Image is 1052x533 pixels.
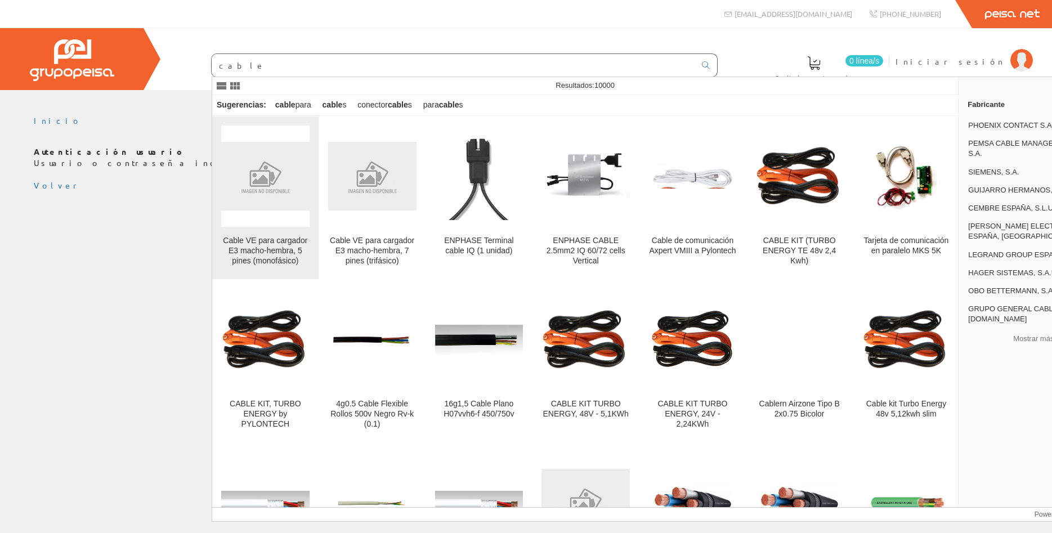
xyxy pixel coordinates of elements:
[435,325,523,355] img: 16g1,5 Cable Plano H07vvh6-f 450/750v
[776,72,852,83] span: Pedido actual
[755,236,844,266] div: CABLE KIT (TURBO ENERGY TE 48v 2,4 Kwh)
[541,132,630,221] img: ENPHASE CABLE 2.5mm2 IQ 60/72 cells Vertical
[541,236,630,266] div: ENPHASE CABLE 2.5mm2 IQ 60/72 cells Vertical
[275,100,296,109] strong: cable
[212,97,268,113] div: Sugerencias:
[328,496,417,510] img: 8x0,22 Cable Flexible Apantallado LiYCY 250v
[318,95,351,115] div: s
[880,9,941,19] span: [PHONE_NUMBER]
[328,236,417,266] div: Cable VE para cargador E3 macho-hembra, 7 pines (trifásico)
[541,308,630,370] img: CABLE KIT TURBO ENERGY, 48V - 5,1KWh
[853,117,960,279] a: Tarjeta de comunicación en paralelo MKS 5K Tarjeta de comunicación en paralelo MKS 5K
[845,55,883,66] span: 0 línea/s
[34,191,1018,201] div: © Grupo Peisa
[212,117,319,279] a: Cable VE para cargador E3 macho-hembra, 5 pines (monofásico) Cable VE para cargador E3 macho-hemb...
[328,142,417,210] img: Cable VE para cargador E3 macho-hembra, 7 pines (trifásico)
[639,280,746,442] a: CABLE KIT TURBO ENERGY, 24V - 2,24KWh CABLE KIT TURBO ENERGY, 24V - 2,24KWh
[221,399,310,429] div: CABLE KIT, TURBO ENERGY by PYLONTECH
[221,236,310,266] div: Cable VE para cargador E3 macho-hembra, 5 pines (monofásico)
[319,117,426,279] a: Cable VE para cargador E3 macho-hembra, 7 pines (trifásico) Cable VE para cargador E3 macho-hembr...
[639,117,746,279] a: Cable de comunicación Axpert VMIII a Pylontech Cable de comunicación Axpert VMIII a Pylontech
[896,56,1005,67] span: Iniciar sesión
[648,295,737,384] img: CABLE KIT TURBO ENERGY, 24V - 2,24KWh
[435,399,523,419] div: 16g1,5 Cable Plano H07vvh6-f 450/750v
[323,100,343,109] strong: cable
[862,496,951,510] img: 4g2.5 Cero Hal.Cable Flex.1kv Apantallado Malla Cu Rc4z1-k
[34,180,81,190] a: Volver
[862,236,951,256] div: Tarjeta de comunicación en paralelo MKS 5K
[328,332,417,348] img: 4g0.5 Cable Flexible Rollos 500v Negro Rv-k (0.1)
[862,143,951,209] img: Tarjeta de comunicación en paralelo MKS 5K
[426,280,532,442] a: 16g1,5 Cable Plano H07vvh6-f 450/750v 16g1,5 Cable Plano H07vvh6-f 450/750v
[34,146,1018,169] p: Usuario o contraseña incorrecta.
[435,132,523,221] img: ENPHASE Terminal cable IQ (1 unidad)
[556,81,615,89] span: Resultados:
[34,115,82,126] a: Inicio
[746,280,853,442] a: Cablern Airzone Tipo B 2x0.75 Bicolor Cablern Airzone Tipo B 2x0.75 Bicolor
[735,9,852,19] span: [EMAIL_ADDRESS][DOMAIN_NAME]
[532,117,639,279] a: ENPHASE CABLE 2.5mm2 IQ 60/72 cells Vertical ENPHASE CABLE 2.5mm2 IQ 60/72 cells Vertical
[648,164,737,189] img: Cable de comunicación Axpert VMIII a Pylontech
[221,142,310,210] img: Cable VE para cargador E3 macho-hembra, 5 pines (monofásico)
[221,491,310,516] img: 2x0,75+4x0,22 Cero Halógenos Cable Alarma Apantallado
[34,146,185,156] b: Autenticación usuario
[419,95,468,115] div: para s
[221,308,310,370] img: CABLE KIT, TURBO ENERGY by PYLONTECH
[435,491,523,516] img: 2x0.75mm+8x0.22mm Cable Libre Halógenos Alarma Apantallado
[271,95,316,115] div: para
[439,100,459,109] strong: cable
[755,399,844,419] div: Cablern Airzone Tipo B 2x0.75 Bicolor
[319,280,426,442] a: 4g0.5 Cable Flexible Rollos 500v Negro Rv-k (0.1) 4g0.5 Cable Flexible Rollos 500v Negro Rv-k (0.1)
[388,100,408,109] strong: cable
[853,280,960,442] a: Cable kit Turbo Energy 48v 5,12kwh slim Cable kit Turbo Energy 48v 5,12kwh slim
[541,399,630,419] div: CABLE KIT TURBO ENERGY, 48V - 5,1KWh
[648,236,737,256] div: Cable de comunicación Axpert VMIII a Pylontech
[328,399,417,429] div: 4g0.5 Cable Flexible Rollos 500v Negro Rv-k (0.1)
[594,81,615,89] span: 10000
[353,95,417,115] div: conector s
[212,54,695,77] input: Buscar ...
[532,280,639,442] a: CABLE KIT TURBO ENERGY, 48V - 5,1KWh CABLE KIT TURBO ENERGY, 48V - 5,1KWh
[435,236,523,256] div: ENPHASE Terminal cable IQ (1 unidad)
[212,280,319,442] a: CABLE KIT, TURBO ENERGY by PYLONTECH CABLE KIT, TURBO ENERGY by PYLONTECH
[648,399,737,429] div: CABLE KIT TURBO ENERGY, 24V - 2,24KWh
[746,117,853,279] a: CABLE KIT (TURBO ENERGY TE 48v 2,4 Kwh) CABLE KIT (TURBO ENERGY TE 48v 2,4 Kwh)
[426,117,532,279] a: ENPHASE Terminal cable IQ (1 unidad) ENPHASE Terminal cable IQ (1 unidad)
[862,308,951,370] img: Cable kit Turbo Energy 48v 5,12kwh slim
[862,399,951,419] div: Cable kit Turbo Energy 48v 5,12kwh slim
[30,39,114,81] img: Grupo Peisa
[755,145,844,207] img: CABLE KIT (TURBO ENERGY TE 48v 2,4 Kwh)
[896,47,1033,57] a: Iniciar sesión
